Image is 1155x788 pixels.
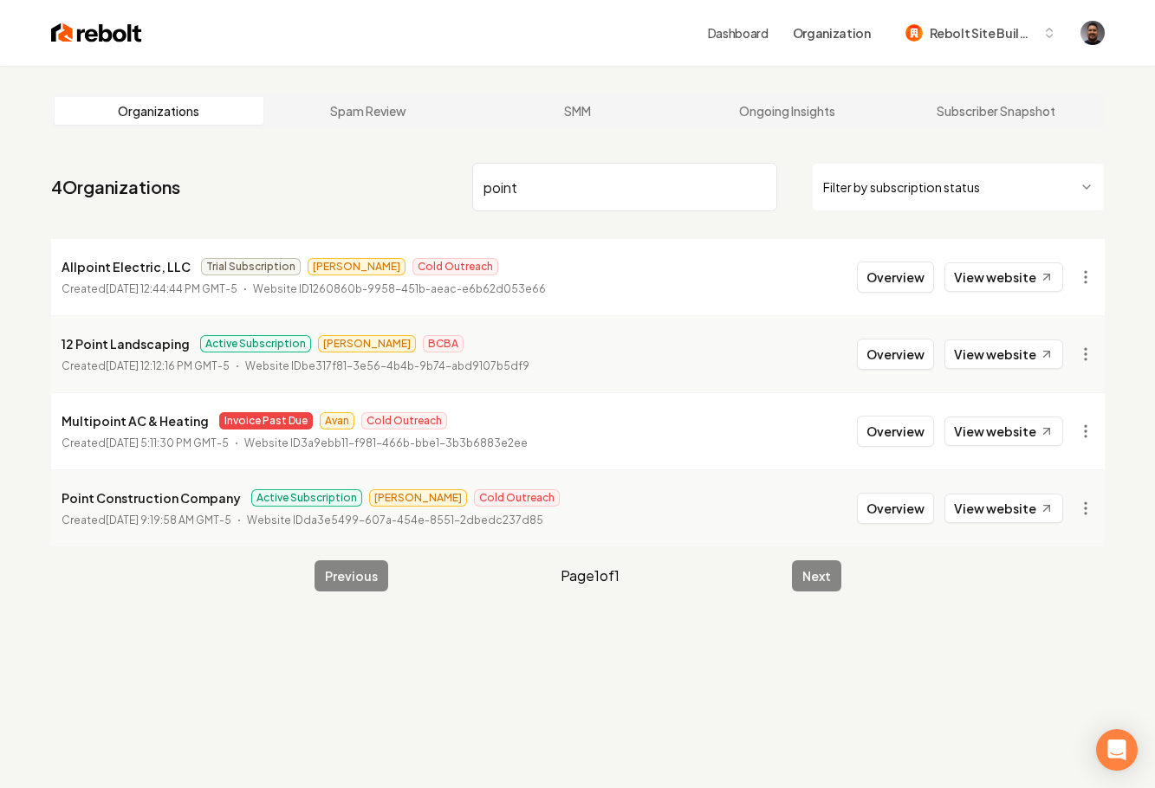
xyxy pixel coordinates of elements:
[905,24,923,42] img: Rebolt Site Builder
[857,262,934,293] button: Overview
[1080,21,1105,45] img: Daniel Humberto Ortega Celis
[682,97,892,125] a: Ongoing Insights
[474,489,560,507] span: Cold Outreach
[62,358,230,375] p: Created
[247,512,543,529] p: Website ID da3e5499-607a-454e-8551-2dbedc237d85
[782,17,881,48] button: Organization
[62,435,229,452] p: Created
[106,436,229,449] time: [DATE] 5:11:30 PM GMT-5
[245,358,529,375] p: Website ID be317f81-3e56-4b4b-9b74-abd9107b5df9
[62,512,231,529] p: Created
[472,163,777,211] input: Search by name or ID
[62,333,190,354] p: 12 Point Landscaping
[51,175,180,199] a: 4Organizations
[106,359,230,372] time: [DATE] 12:12:16 PM GMT-5
[219,412,313,430] span: Invoice Past Due
[62,256,191,277] p: Allpoint Electric, LLC
[55,97,264,125] a: Organizations
[106,513,231,526] time: [DATE] 9:19:58 AM GMT-5
[244,435,528,452] p: Website ID 3a9ebb11-f981-466b-bbe1-3b3b6883e2ee
[308,258,406,275] span: [PERSON_NAME]
[200,335,311,352] span: Active Subscription
[318,335,416,352] span: [PERSON_NAME]
[944,417,1063,446] a: View website
[892,97,1101,125] a: Subscriber Snapshot
[361,412,447,430] span: Cold Outreach
[369,489,467,507] span: [PERSON_NAME]
[561,565,620,586] span: Page 1 of 1
[944,262,1063,292] a: View website
[62,488,241,508] p: Point Construction Company
[106,282,237,295] time: [DATE] 12:44:44 PM GMT-5
[263,97,473,125] a: Spam Review
[857,493,934,524] button: Overview
[412,258,498,275] span: Cold Outreach
[1080,21,1105,45] button: Open user button
[253,281,546,298] p: Website ID 1260860b-9958-451b-aeac-e6b62d053e66
[62,281,237,298] p: Created
[423,335,464,352] span: BCBA
[708,24,769,42] a: Dashboard
[944,494,1063,523] a: View website
[1096,729,1138,771] div: Open Intercom Messenger
[473,97,683,125] a: SMM
[944,339,1063,369] a: View website
[51,21,142,45] img: Rebolt Logo
[320,412,354,430] span: Avan
[857,339,934,370] button: Overview
[857,416,934,447] button: Overview
[251,489,362,507] span: Active Subscription
[62,410,209,431] p: Multipoint AC & Heating
[201,258,301,275] span: Trial Subscription
[930,24,1035,42] span: Rebolt Site Builder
